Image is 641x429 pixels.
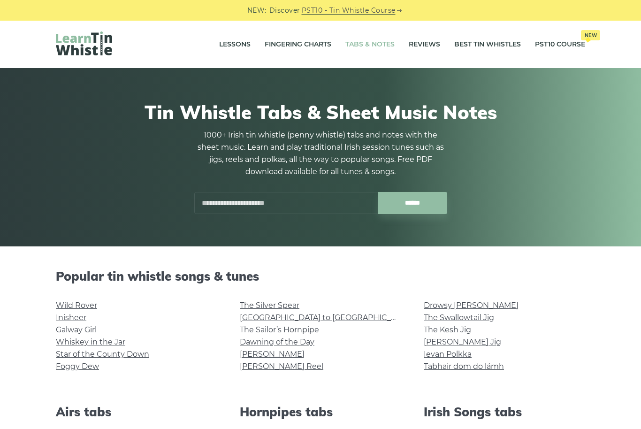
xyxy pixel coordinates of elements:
[581,30,600,40] span: New
[240,301,299,310] a: The Silver Spear
[345,33,395,56] a: Tabs & Notes
[424,301,519,310] a: Drowsy [PERSON_NAME]
[240,325,319,334] a: The Sailor’s Hornpipe
[56,325,97,334] a: Galway Girl
[240,350,305,359] a: [PERSON_NAME]
[56,313,86,322] a: Inisheer
[535,33,585,56] a: PST10 CourseNew
[240,313,413,322] a: [GEOGRAPHIC_DATA] to [GEOGRAPHIC_DATA]
[424,337,501,346] a: [PERSON_NAME] Jig
[424,350,472,359] a: Ievan Polkka
[424,362,504,371] a: Tabhair dom do lámh
[56,31,112,55] img: LearnTinWhistle.com
[194,129,447,178] p: 1000+ Irish tin whistle (penny whistle) tabs and notes with the sheet music. Learn and play tradi...
[424,325,471,334] a: The Kesh Jig
[240,337,314,346] a: Dawning of the Day
[56,301,97,310] a: Wild Rover
[454,33,521,56] a: Best Tin Whistles
[424,405,585,419] h2: Irish Songs tabs
[56,337,125,346] a: Whiskey in the Jar
[56,350,149,359] a: Star of the County Down
[56,405,217,419] h2: Airs tabs
[56,269,585,283] h2: Popular tin whistle songs & tunes
[56,101,585,123] h1: Tin Whistle Tabs & Sheet Music Notes
[409,33,440,56] a: Reviews
[424,313,494,322] a: The Swallowtail Jig
[240,362,323,371] a: [PERSON_NAME] Reel
[56,362,99,371] a: Foggy Dew
[265,33,331,56] a: Fingering Charts
[219,33,251,56] a: Lessons
[240,405,401,419] h2: Hornpipes tabs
